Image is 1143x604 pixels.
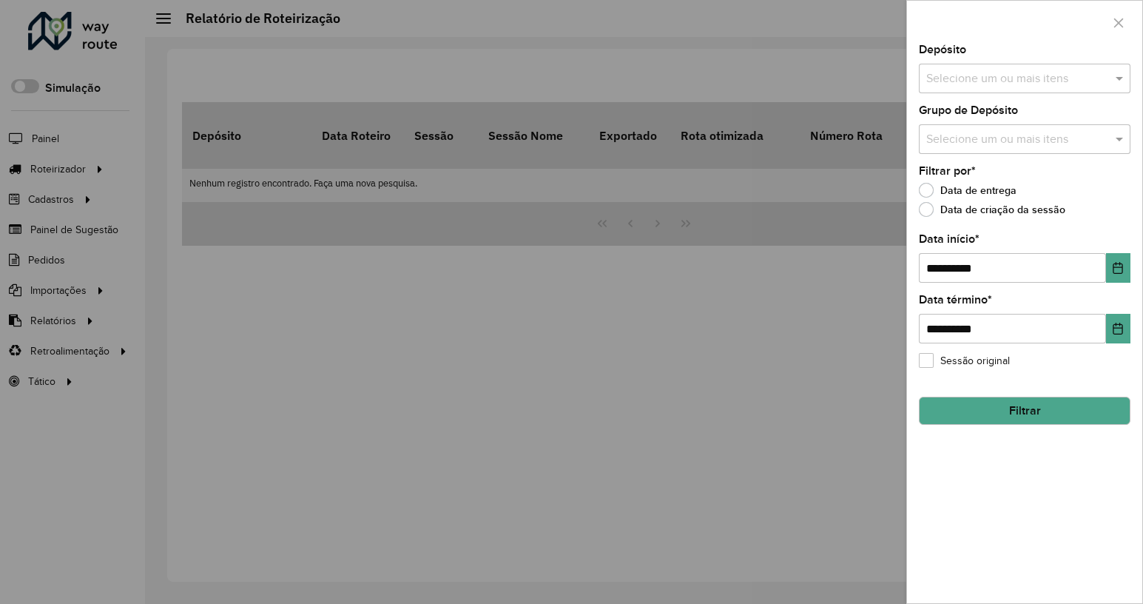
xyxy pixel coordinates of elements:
[919,202,1065,217] label: Data de criação da sessão
[919,397,1130,425] button: Filtrar
[1106,314,1130,343] button: Choose Date
[919,41,966,58] label: Depósito
[1106,253,1130,283] button: Choose Date
[919,230,980,248] label: Data início
[919,291,992,309] label: Data término
[919,101,1018,119] label: Grupo de Depósito
[919,353,1010,369] label: Sessão original
[919,162,976,180] label: Filtrar por
[919,183,1016,198] label: Data de entrega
